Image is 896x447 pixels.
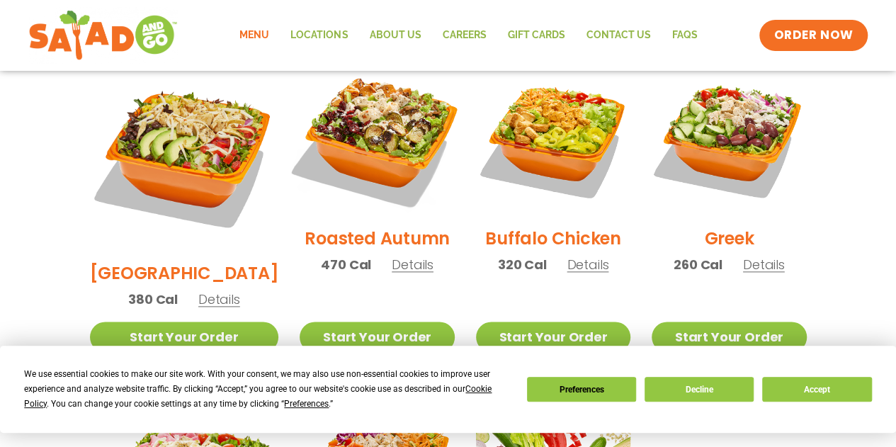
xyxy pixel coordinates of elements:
a: Locations [280,19,358,52]
nav: Menu [229,19,708,52]
a: Careers [431,19,497,52]
button: Preferences [527,377,636,402]
span: Details [198,290,240,308]
a: Start Your Order [90,322,279,352]
a: ORDER NOW [759,20,867,51]
span: 380 Cal [128,290,178,309]
span: Details [392,256,433,273]
span: Details [743,256,785,273]
button: Decline [645,377,754,402]
h2: Greek [704,226,754,251]
h2: Buffalo Chicken [485,226,620,251]
div: We use essential cookies to make our site work. With your consent, we may also use non-essential ... [24,367,509,412]
a: FAQs [661,19,708,52]
img: Product photo for Greek Salad [652,61,806,215]
h2: [GEOGRAPHIC_DATA] [90,261,279,285]
img: new-SAG-logo-768×292 [28,7,178,64]
a: Start Your Order [476,322,630,352]
img: Product photo for BBQ Ranch Salad [90,61,279,250]
img: Product photo for Roasted Autumn Salad [286,47,467,229]
a: Menu [229,19,280,52]
span: Preferences [284,399,329,409]
a: Start Your Order [300,322,454,352]
a: About Us [358,19,431,52]
a: GIFT CARDS [497,19,575,52]
button: Accept [762,377,871,402]
span: 470 Cal [321,255,371,274]
span: Details [567,256,608,273]
span: ORDER NOW [773,27,853,44]
span: 320 Cal [498,255,547,274]
span: 260 Cal [674,255,722,274]
h2: Roasted Autumn [305,226,450,251]
img: Product photo for Buffalo Chicken Salad [476,61,630,215]
a: Contact Us [575,19,661,52]
a: Start Your Order [652,322,806,352]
